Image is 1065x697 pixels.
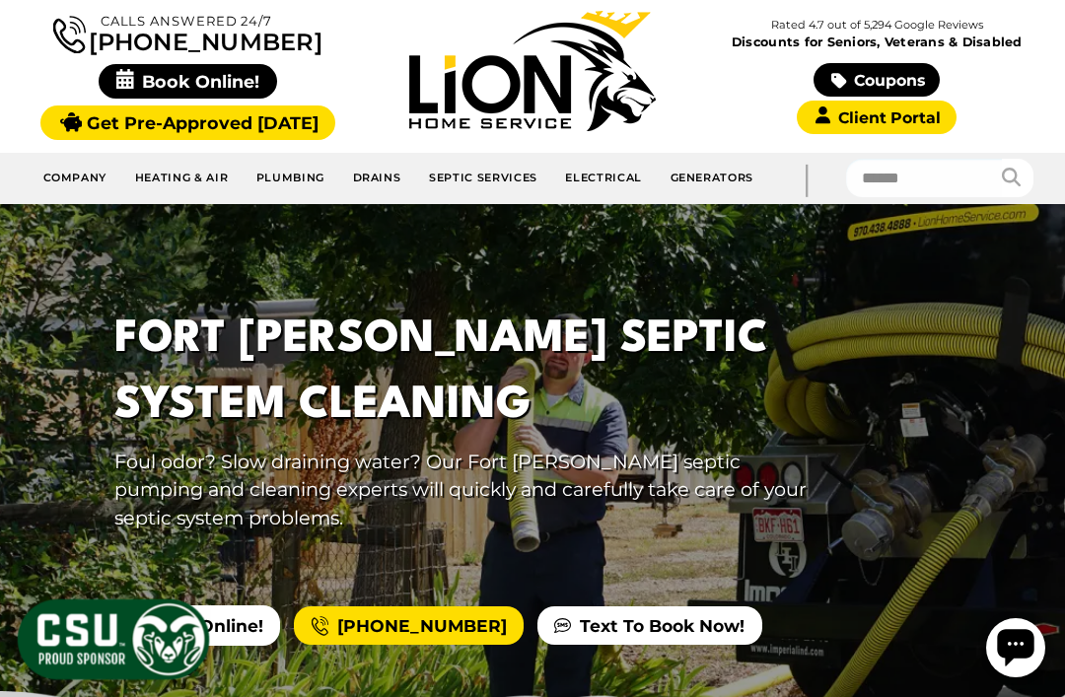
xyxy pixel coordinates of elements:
[243,162,339,195] a: Plumbing
[40,105,335,140] a: Get Pre-Approved [DATE]
[552,162,657,195] a: Electrical
[409,11,656,131] img: Lion Home Service
[30,162,121,195] a: Company
[53,12,321,54] a: [PHONE_NUMBER]
[708,36,1045,49] span: Discounts for Seniors, Veterans & Disabled
[537,606,761,646] a: Text To Book Now!
[15,596,212,682] img: CSU Sponsor Badge
[339,162,415,195] a: Drains
[114,307,832,439] h1: Fort [PERSON_NAME] Septic System Cleaning
[8,8,67,67] div: Open chat widget
[814,63,940,97] a: Coupons
[114,448,832,532] p: Foul odor? Slow draining water? Our Fort [PERSON_NAME] septic pumping and cleaning experts will q...
[797,101,957,134] a: Client Portal
[767,153,846,205] div: |
[415,162,551,195] a: Septic Services
[657,162,767,195] a: Generators
[99,64,277,99] span: Book Online!
[121,162,243,195] a: Heating & Air
[705,15,1049,35] p: Rated 4.7 out of 5,294 Google Reviews
[294,606,523,646] a: [PHONE_NUMBER]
